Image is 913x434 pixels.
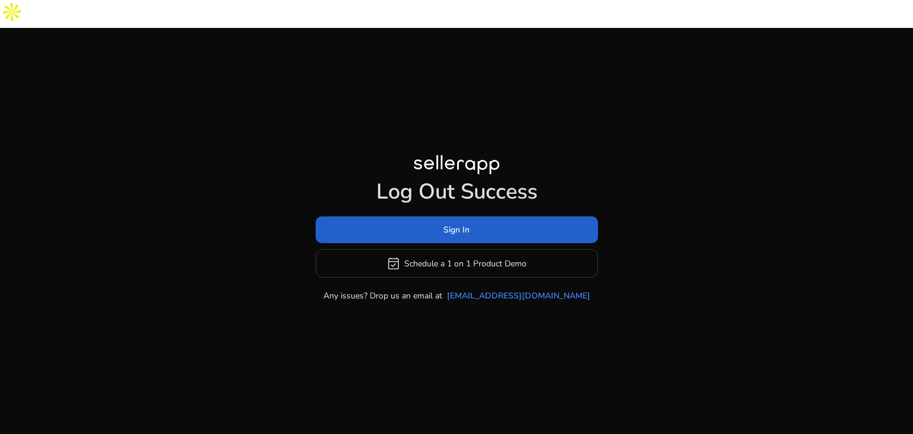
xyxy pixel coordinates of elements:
[316,216,598,243] button: Sign In
[447,290,590,302] a: [EMAIL_ADDRESS][DOMAIN_NAME]
[316,249,598,278] button: event_availableSchedule a 1 on 1 Product Demo
[386,256,401,271] span: event_available
[323,290,442,302] p: Any issues? Drop us an email at
[316,179,598,205] h1: Log Out Success
[443,224,470,236] span: Sign In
